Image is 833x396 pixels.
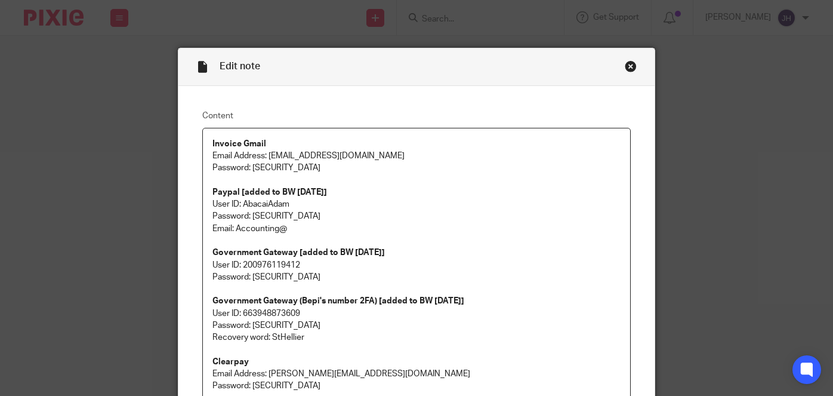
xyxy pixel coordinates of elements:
[202,110,631,122] label: Content
[212,331,621,343] p: Recovery word: StHellier
[212,259,621,284] p: User ID: 200976119412 Password: [SECURITY_DATA]
[212,140,266,148] strong: Invoice Gmail
[212,188,327,197] strong: Paypal [added to BW [DATE]]
[212,186,621,235] p: User ID: AbacaiAdam Password: [SECURITY_DATA] Email: Accounting@
[212,358,249,366] strong: Clearpay
[220,62,260,71] span: Edit note
[212,356,621,392] p: Email Address: [PERSON_NAME][EMAIL_ADDRESS][DOMAIN_NAME] Password: [SECURITY_DATA]
[212,295,621,320] p: User ID: 663948873609
[212,320,621,331] p: Password: [SECURITY_DATA]
[625,60,637,72] div: Close this dialog window
[212,297,464,305] strong: Government Gateway (Bepi's number 2FA) [added to BW [DATE]]
[212,248,385,257] strong: Government Gateway [added to BW [DATE]]
[212,150,621,162] p: Email Address: [EMAIL_ADDRESS][DOMAIN_NAME]
[212,162,621,186] p: Password: [SECURITY_DATA]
